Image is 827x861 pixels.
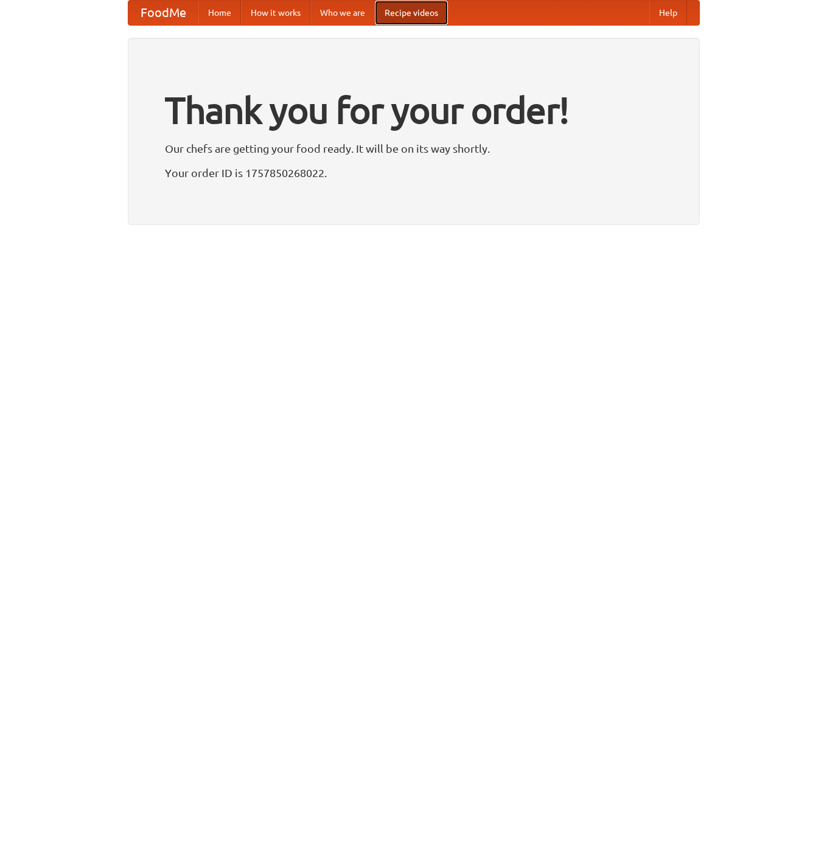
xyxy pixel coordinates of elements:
[165,164,663,182] p: Your order ID is 1757850268022.
[310,1,375,25] a: Who we are
[165,81,663,139] h1: Thank you for your order!
[165,139,663,158] p: Our chefs are getting your food ready. It will be on its way shortly.
[198,1,241,25] a: Home
[241,1,310,25] a: How it works
[375,1,448,25] a: Recipe videos
[649,1,687,25] a: Help
[128,1,198,25] a: FoodMe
